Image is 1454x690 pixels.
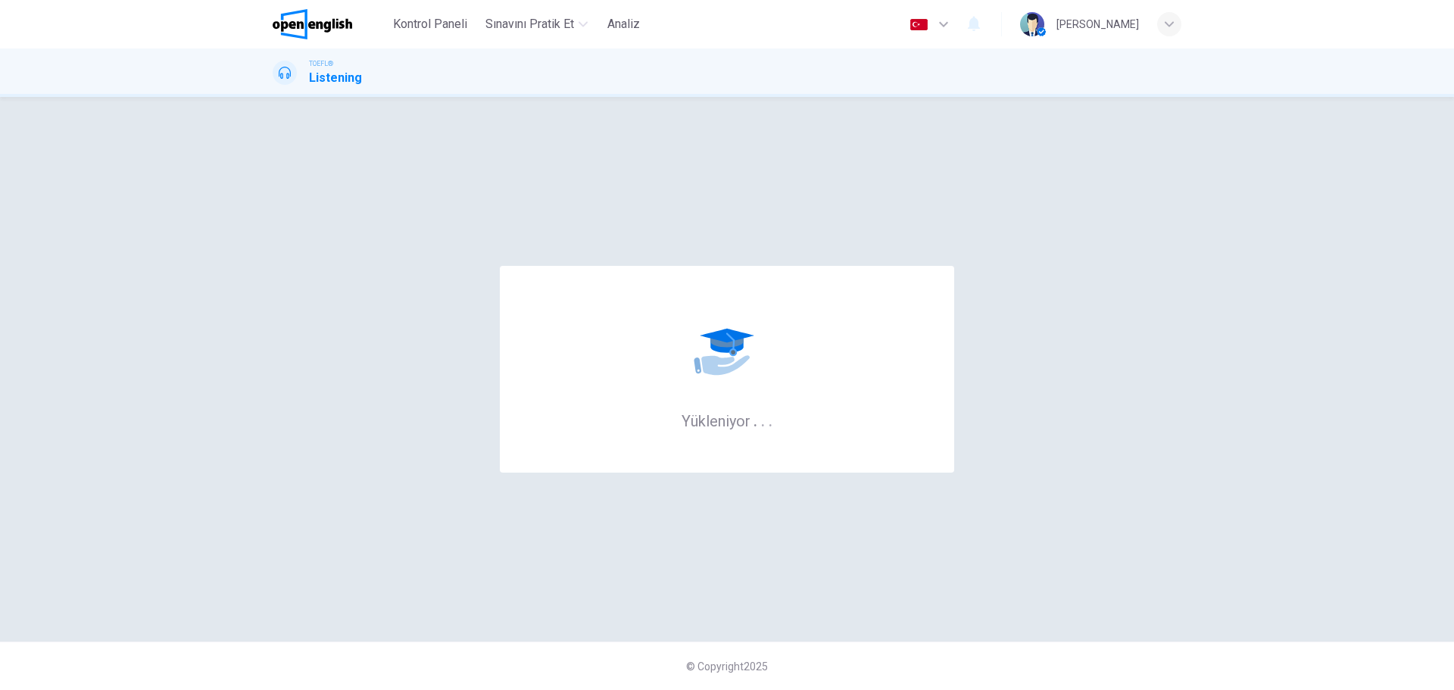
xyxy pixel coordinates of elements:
[273,9,387,39] a: OpenEnglish logo
[309,58,333,69] span: TOEFL®
[485,15,574,33] span: Sınavını Pratik Et
[273,9,352,39] img: OpenEnglish logo
[753,407,758,432] h6: .
[1056,15,1139,33] div: [PERSON_NAME]
[600,11,648,38] button: Analiz
[1020,12,1044,36] img: Profile picture
[760,407,766,432] h6: .
[479,11,594,38] button: Sınavını Pratik Et
[309,69,362,87] h1: Listening
[910,19,928,30] img: tr
[682,411,773,430] h6: Yükleniyor
[393,15,467,33] span: Kontrol Paneli
[686,660,768,673] span: © Copyright 2025
[607,15,640,33] span: Analiz
[387,11,473,38] button: Kontrol Paneli
[768,407,773,432] h6: .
